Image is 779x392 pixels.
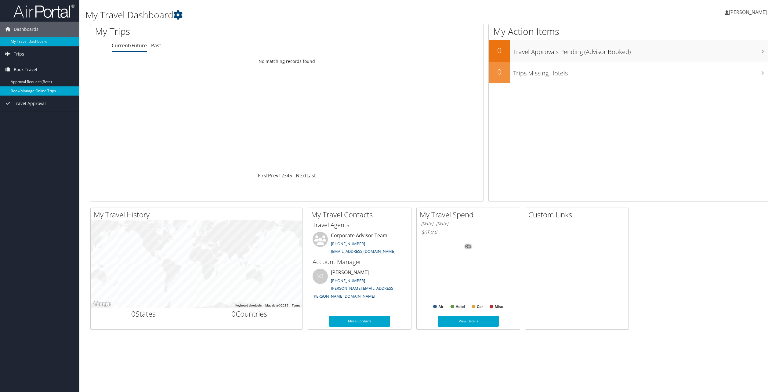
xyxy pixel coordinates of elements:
[306,172,316,179] a: Last
[456,305,465,309] text: Hotel
[313,269,328,284] div: VB
[131,309,136,319] span: 0
[438,305,444,309] text: Air
[313,285,394,299] a: [PERSON_NAME][EMAIL_ADDRESS][PERSON_NAME][DOMAIN_NAME]
[421,221,515,227] h6: [DATE] - [DATE]
[94,209,302,220] h2: My Travel History
[95,309,192,319] h2: States
[278,172,281,179] a: 1
[265,304,288,307] span: Map data ©2025
[14,22,38,37] span: Dashboards
[13,4,74,18] img: airportal-logo.png
[513,45,768,56] h3: Travel Approvals Pending (Advisor Booked)
[85,9,544,21] h1: My Travel Dashboard
[14,96,46,111] span: Travel Approval
[14,62,37,77] span: Book Travel
[331,278,365,283] a: [PHONE_NUMBER]
[331,249,395,254] a: [EMAIL_ADDRESS][DOMAIN_NAME]
[421,229,427,236] span: $0
[201,309,298,319] h2: Countries
[528,209,629,220] h2: Custom Links
[268,172,278,179] a: Prev
[489,45,510,56] h2: 0
[281,172,284,179] a: 2
[438,316,499,327] a: View Details
[513,66,768,78] h3: Trips Missing Hotels
[729,9,767,16] span: [PERSON_NAME]
[489,67,510,77] h2: 0
[258,172,268,179] a: First
[313,221,407,229] h3: Travel Agents
[313,258,407,266] h3: Account Manager
[477,305,483,309] text: Car
[151,42,161,49] a: Past
[329,316,390,327] a: More Contacts
[331,241,365,246] a: [PHONE_NUMBER]
[310,232,410,257] li: Corporate Advisor Team
[95,25,315,38] h1: My Trips
[725,3,773,21] a: [PERSON_NAME]
[14,46,24,62] span: Trips
[296,172,306,179] a: Next
[489,62,768,83] a: 0Trips Missing Hotels
[289,172,292,179] a: 5
[310,269,410,301] li: [PERSON_NAME]
[287,172,289,179] a: 4
[311,209,411,220] h2: My Travel Contacts
[489,25,768,38] h1: My Action Items
[466,245,471,249] tspan: 0%
[112,42,147,49] a: Current/Future
[421,229,515,236] h6: Total
[90,56,484,67] td: No matching records found
[420,209,520,220] h2: My Travel Spend
[92,300,112,308] img: Google
[235,303,262,308] button: Keyboard shortcuts
[292,304,300,307] a: Terms (opens in new tab)
[489,40,768,62] a: 0Travel Approvals Pending (Advisor Booked)
[231,309,236,319] span: 0
[495,305,503,309] text: Misc
[284,172,287,179] a: 3
[92,300,112,308] a: Open this area in Google Maps (opens a new window)
[292,172,296,179] span: …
